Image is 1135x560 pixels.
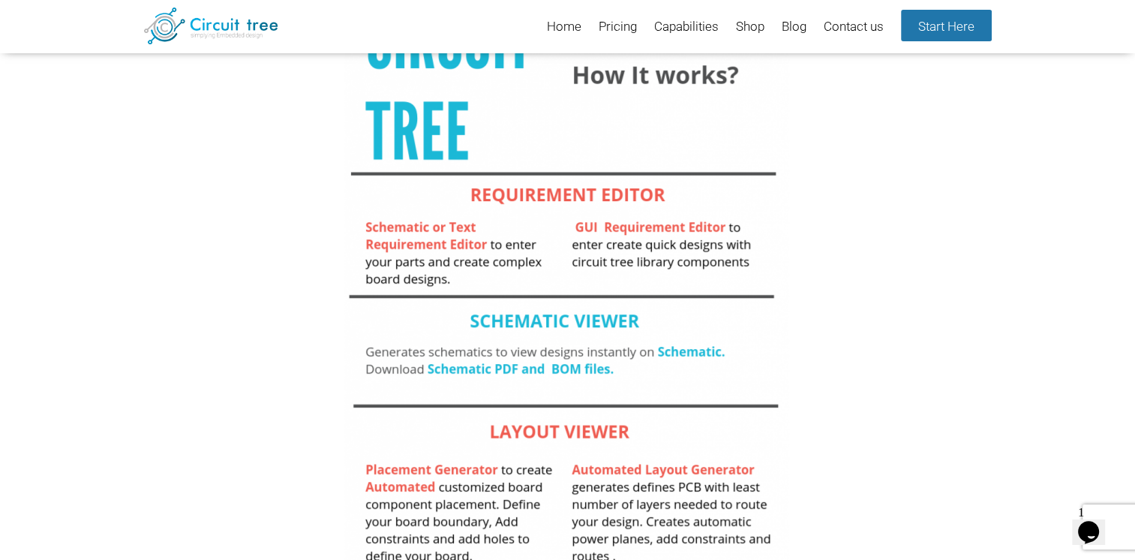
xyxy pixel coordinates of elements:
img: Circuit Tree [144,8,278,44]
a: Contact us [824,9,884,46]
a: Pricing [599,9,637,46]
a: Start Here [901,10,992,41]
a: Shop [736,9,764,46]
iframe: chat widget [1072,500,1120,545]
a: Home [547,9,581,46]
a: Blog [782,9,806,46]
a: Capabilities [654,9,719,46]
